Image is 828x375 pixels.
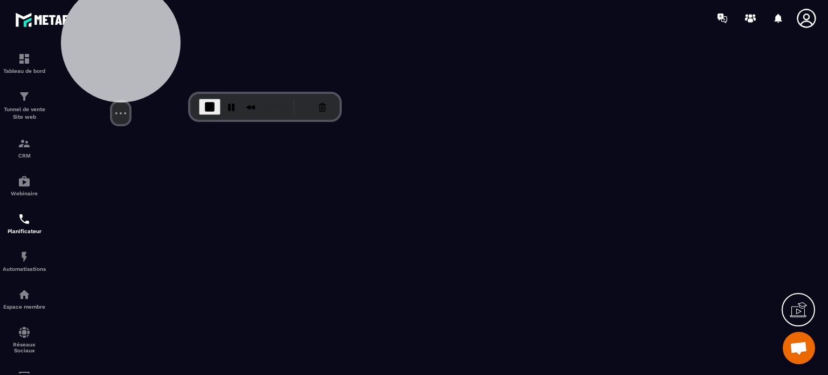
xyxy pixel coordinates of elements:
[18,90,31,103] img: formation
[3,82,46,129] a: formationformationTunnel de vente Site web
[3,318,46,362] a: social-networksocial-networkRéseaux Sociaux
[18,137,31,150] img: formation
[18,213,31,226] img: scheduler
[3,304,46,310] p: Espace membre
[15,10,112,30] img: logo
[3,266,46,272] p: Automatisations
[18,52,31,65] img: formation
[18,175,31,188] img: automations
[783,332,815,364] div: Ouvrir le chat
[3,280,46,318] a: automationsautomationsEspace membre
[3,342,46,353] p: Réseaux Sociaux
[18,288,31,301] img: automations
[18,250,31,263] img: automations
[3,106,46,121] p: Tunnel de vente Site web
[3,190,46,196] p: Webinaire
[3,44,46,82] a: formationformationTableau de bord
[3,167,46,204] a: automationsautomationsWebinaire
[3,68,46,74] p: Tableau de bord
[3,204,46,242] a: schedulerschedulerPlanificateur
[18,326,31,339] img: social-network
[3,129,46,167] a: formationformationCRM
[3,242,46,280] a: automationsautomationsAutomatisations
[3,153,46,159] p: CRM
[3,228,46,234] p: Planificateur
